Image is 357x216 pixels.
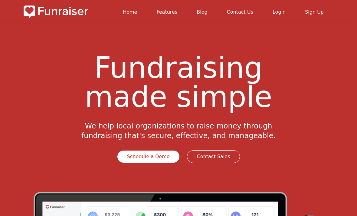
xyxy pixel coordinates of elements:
[273,9,286,15] a: Login
[187,150,240,163] a: Contact Sales
[117,150,180,163] a: Schedule a Demo
[75,121,282,141] p: We help local organizations to raise money through fundraising that's secure, effective, and mana...
[227,9,253,15] a: Contact Us
[93,5,333,19] nav: main
[24,82,333,111] span: made simple
[156,9,177,15] a: Features
[24,5,88,19] img: Logo
[24,53,333,121] h1: Fundraising
[197,9,207,15] a: Blog
[305,9,324,15] a: Sign Up
[123,9,137,15] a: Home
